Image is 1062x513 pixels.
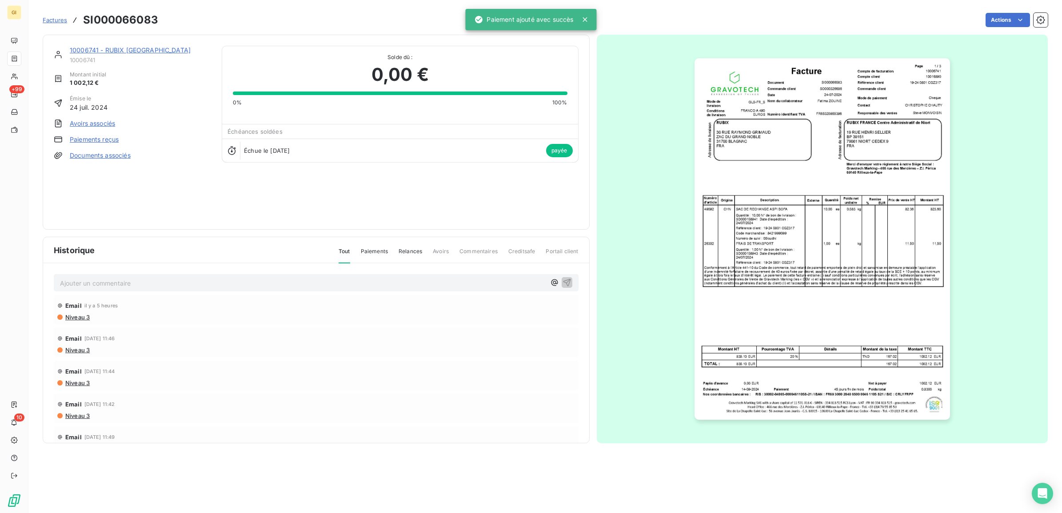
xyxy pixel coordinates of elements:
[70,95,108,103] span: Émise le
[54,244,95,256] span: Historique
[84,303,118,308] span: il y a 5 heures
[84,434,115,440] span: [DATE] 11:49
[65,302,82,309] span: Email
[14,414,24,422] span: 10
[228,128,283,135] span: Échéances soldées
[70,135,119,144] a: Paiements reçus
[70,56,211,64] span: 10006741
[474,12,573,28] div: Paiement ajouté avec succès
[339,247,350,263] span: Tout
[1032,483,1053,504] div: Open Intercom Messenger
[64,346,90,354] span: Niveau 3
[7,493,21,508] img: Logo LeanPay
[546,247,578,262] span: Portail client
[70,151,131,160] a: Documents associés
[508,247,535,262] span: Creditsafe
[233,53,567,61] span: Solde dû :
[9,85,24,93] span: +99
[70,119,115,128] a: Avoirs associés
[552,99,567,107] span: 100%
[65,401,82,408] span: Email
[70,79,106,87] span: 1 002,12 €
[65,433,82,441] span: Email
[70,103,108,112] span: 24 juil. 2024
[83,12,158,28] h3: SI000066083
[64,314,90,321] span: Niveau 3
[371,61,429,88] span: 0,00 €
[64,379,90,386] span: Niveau 3
[43,16,67,24] a: Factures
[399,247,422,262] span: Relances
[546,144,573,157] span: payée
[70,71,106,79] span: Montant initial
[65,335,82,342] span: Email
[459,247,498,262] span: Commentaires
[244,147,290,154] span: Échue le [DATE]
[84,402,115,407] span: [DATE] 11:42
[84,336,115,341] span: [DATE] 11:46
[695,58,950,420] img: invoice_thumbnail
[64,412,90,419] span: Niveau 3
[65,368,82,375] span: Email
[7,5,21,20] div: GI
[361,247,388,262] span: Paiements
[233,99,242,107] span: 0%
[84,369,115,374] span: [DATE] 11:44
[70,46,191,54] a: 10006741 - RUBIX [GEOGRAPHIC_DATA]
[986,13,1030,27] button: Actions
[433,247,449,262] span: Avoirs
